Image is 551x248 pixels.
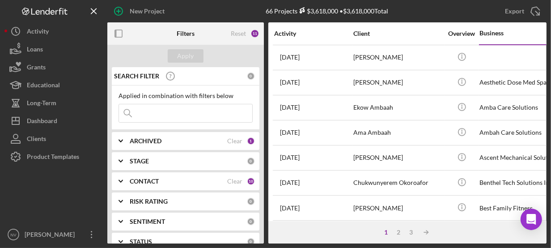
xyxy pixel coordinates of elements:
[22,226,81,246] div: [PERSON_NAME]
[496,2,547,20] button: Export
[27,40,43,60] div: Loans
[280,179,300,186] time: 2025-07-19 03:41
[130,2,165,20] div: New Project
[231,30,246,37] div: Reset
[353,196,443,220] div: [PERSON_NAME]
[130,198,168,205] b: RISK RATING
[247,238,255,246] div: 0
[130,158,149,165] b: STAGE
[247,177,255,185] div: 10
[4,112,103,130] button: Dashboard
[27,148,79,168] div: Product Templates
[4,148,103,166] button: Product Templates
[250,29,259,38] div: 11
[10,232,17,237] text: NV
[247,157,255,165] div: 0
[119,92,253,99] div: Applied in combination with filters below
[445,30,479,37] div: Overview
[353,171,443,195] div: Chukwunyerem Okoroafor
[27,130,46,150] div: Clients
[4,58,103,76] button: Grants
[247,137,255,145] div: 1
[266,7,388,15] div: 66 Projects • $3,618,000 Total
[27,112,57,132] div: Dashboard
[27,76,60,96] div: Educational
[177,30,195,37] b: Filters
[247,218,255,226] div: 0
[353,46,443,69] div: [PERSON_NAME]
[107,2,174,20] button: New Project
[280,129,300,136] time: 2025-07-14 14:32
[280,154,300,161] time: 2025-08-13 18:54
[353,71,443,94] div: [PERSON_NAME]
[521,209,542,230] div: Open Intercom Messenger
[280,104,300,111] time: 2025-08-21 19:15
[505,2,524,20] div: Export
[380,229,392,236] div: 1
[4,130,103,148] button: Clients
[168,49,203,63] button: Apply
[4,94,103,112] button: Long-Term
[130,238,152,245] b: STATUS
[353,30,443,37] div: Client
[353,96,443,120] div: Ekow Ambaah
[297,7,338,15] div: $3,618,000
[227,178,242,185] div: Clear
[27,22,49,43] div: Activity
[353,146,443,170] div: [PERSON_NAME]
[405,229,417,236] div: 3
[227,137,242,145] div: Clear
[178,49,194,63] div: Apply
[130,178,159,185] b: CONTACT
[280,205,300,212] time: 2025-05-21 16:50
[247,72,255,80] div: 0
[27,58,46,78] div: Grants
[4,40,103,58] button: Loans
[4,76,103,94] button: Educational
[247,197,255,205] div: 0
[280,79,300,86] time: 2025-09-22 18:58
[280,54,300,61] time: 2021-03-26 17:52
[130,137,161,145] b: ARCHIVED
[27,94,56,114] div: Long-Term
[130,218,165,225] b: SENTIMENT
[353,121,443,145] div: Ama Ambaah
[4,22,103,40] button: Activity
[274,30,352,37] div: Activity
[4,226,103,244] button: NV[PERSON_NAME]
[114,73,159,80] b: SEARCH FILTER
[479,30,524,37] div: Business
[392,229,405,236] div: 2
